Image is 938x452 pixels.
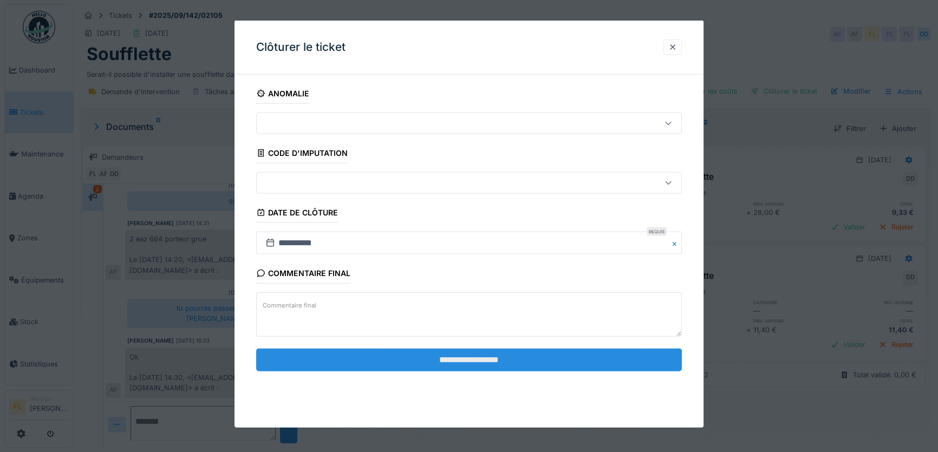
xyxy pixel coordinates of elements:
div: Requis [647,227,667,236]
div: Date de clôture [256,205,338,223]
div: Anomalie [256,86,309,104]
label: Commentaire final [260,298,318,312]
div: Code d'imputation [256,145,348,163]
div: Commentaire final [256,265,350,284]
button: Close [670,232,682,254]
h3: Clôturer le ticket [256,41,346,54]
